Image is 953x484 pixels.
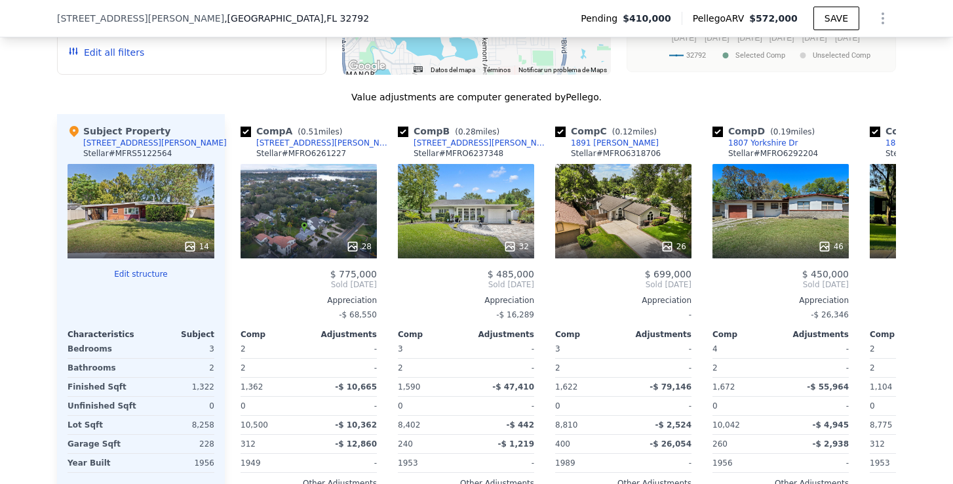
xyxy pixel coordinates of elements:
[68,340,138,358] div: Bedrooms
[144,416,214,434] div: 8,258
[645,269,691,279] span: $ 699,000
[712,125,820,138] div: Comp D
[783,340,849,358] div: -
[712,329,781,340] div: Comp
[712,295,849,306] div: Appreciation
[488,269,534,279] span: $ 485,000
[555,420,577,430] span: 8,810
[398,329,466,340] div: Comp
[144,397,214,415] div: 0
[686,51,706,60] text: 32792
[555,279,691,290] span: Sold [DATE]
[783,397,849,415] div: -
[813,7,859,30] button: SAVE
[469,340,534,358] div: -
[555,359,621,377] div: 2
[345,58,389,75] img: Google
[498,439,534,449] span: -$ 1,219
[398,138,550,148] a: [STREET_ADDRESS][PERSON_NAME]
[555,329,623,340] div: Comp
[431,66,475,75] button: Datos del mapa
[469,454,534,472] div: -
[414,66,423,72] button: Combinaciones de teclas
[83,148,172,159] div: Stellar # MFRS5122564
[712,382,735,392] span: 1,672
[469,397,534,415] div: -
[735,51,785,60] text: Selected Comp
[802,269,849,279] span: $ 450,000
[870,329,938,340] div: Comp
[469,359,534,377] div: -
[728,148,818,159] div: Stellar # MFRO6292204
[650,439,691,449] span: -$ 26,054
[870,439,885,449] span: 312
[555,138,659,148] a: 1891 [PERSON_NAME]
[398,382,420,392] span: 1,590
[144,454,214,472] div: 1956
[241,329,309,340] div: Comp
[414,138,550,148] div: [STREET_ADDRESS][PERSON_NAME]
[571,148,661,159] div: Stellar # MFRO6318706
[311,340,377,358] div: -
[781,329,849,340] div: Adjustments
[607,127,662,136] span: ( miles)
[496,310,534,319] span: -$ 16,289
[555,344,560,353] span: 3
[571,138,659,148] div: 1891 [PERSON_NAME]
[144,340,214,358] div: 3
[712,344,718,353] span: 4
[728,138,798,148] div: 1807 Yorkshire Dr
[492,382,534,392] span: -$ 47,410
[311,454,377,472] div: -
[256,148,346,159] div: Stellar # MFRO6261227
[241,439,256,449] span: 312
[398,279,534,290] span: Sold [DATE]
[712,279,849,290] span: Sold [DATE]
[773,127,791,136] span: 0.19
[398,420,420,430] span: 8,402
[184,240,209,253] div: 14
[661,240,686,253] div: 26
[518,66,607,73] a: Notificar un problema de Maps
[414,148,503,159] div: Stellar # MFRO6237348
[57,91,896,104] div: Value adjustments are computer generated by Pellego .
[783,359,849,377] div: -
[712,401,718,411] span: 0
[555,295,691,306] div: Appreciation
[466,329,534,340] div: Adjustments
[311,359,377,377] div: -
[623,12,671,25] span: $410,000
[623,329,691,340] div: Adjustments
[835,33,860,43] text: [DATE]
[749,13,798,24] span: $572,000
[83,138,227,148] div: [STREET_ADDRESS][PERSON_NAME]
[68,454,138,472] div: Year Built
[458,127,476,136] span: 0.28
[324,13,369,24] span: , FL 32792
[144,435,214,453] div: 228
[301,127,319,136] span: 0.51
[241,125,347,138] div: Comp A
[346,240,372,253] div: 28
[68,269,214,279] button: Edit structure
[311,397,377,415] div: -
[581,12,623,25] span: Pending
[712,359,778,377] div: 2
[650,382,691,392] span: -$ 79,146
[626,359,691,377] div: -
[224,12,369,25] span: , [GEOGRAPHIC_DATA]
[241,138,393,148] a: [STREET_ADDRESS][PERSON_NAME]
[870,420,892,430] span: 8,775
[398,344,403,353] span: 3
[335,382,377,392] span: -$ 10,665
[555,125,662,138] div: Comp C
[141,329,214,340] div: Subject
[339,310,377,319] span: -$ 68,550
[398,295,534,306] div: Appreciation
[783,454,849,472] div: -
[398,454,463,472] div: 1953
[292,127,347,136] span: ( miles)
[555,306,691,324] div: -
[241,420,268,430] span: 10,500
[57,12,224,25] span: [STREET_ADDRESS][PERSON_NAME]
